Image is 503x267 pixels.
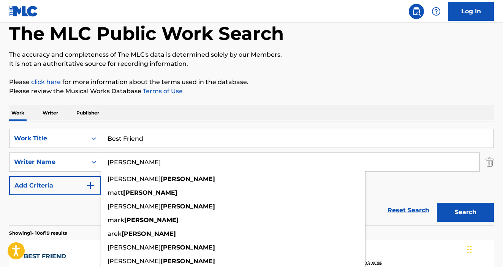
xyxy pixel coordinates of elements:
p: Please review the Musical Works Database [9,87,494,96]
strong: [PERSON_NAME] [124,216,179,224]
button: Add Criteria [9,176,101,195]
div: Writer Name [14,157,82,167]
p: Work [9,105,27,121]
img: 9d2ae6d4665cec9f34b9.svg [86,181,95,190]
strong: [PERSON_NAME] [161,244,215,251]
strong: [PERSON_NAME] [123,189,177,196]
span: matt [108,189,123,196]
span: [PERSON_NAME] [108,257,161,265]
img: MLC Logo [9,6,38,17]
p: The accuracy and completeness of The MLC's data is determined solely by our Members. [9,50,494,59]
img: help [432,7,441,16]
span: [PERSON_NAME] [108,175,161,183]
div: BEST FRIEND [24,252,91,261]
form: Search Form [9,129,494,226]
div: Work Title [14,134,82,143]
strong: [PERSON_NAME] [161,203,215,210]
iframe: Chat Widget [465,230,503,267]
strong: [PERSON_NAME] [122,230,176,237]
span: [PERSON_NAME] [108,203,161,210]
strong: [PERSON_NAME] [161,175,215,183]
strong: [PERSON_NAME] [161,257,215,265]
a: Reset Search [384,202,433,219]
a: Public Search [409,4,424,19]
img: search [412,7,421,16]
p: Please for more information about the terms used in the database. [9,78,494,87]
p: Showing 1 - 10 of 19 results [9,230,67,237]
p: Publisher [74,105,101,121]
div: Drag [467,238,472,261]
p: It is not an authoritative source for recording information. [9,59,494,68]
span: [PERSON_NAME] [108,244,161,251]
span: arek [108,230,122,237]
h1: The MLC Public Work Search [9,22,284,45]
a: Log In [448,2,494,21]
button: Search [437,203,494,222]
div: Help [429,4,444,19]
a: Terms of Use [141,87,183,95]
p: Writer [40,105,60,121]
span: mark [108,216,124,224]
a: click here [31,78,61,86]
img: Delete Criterion [486,153,494,172]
